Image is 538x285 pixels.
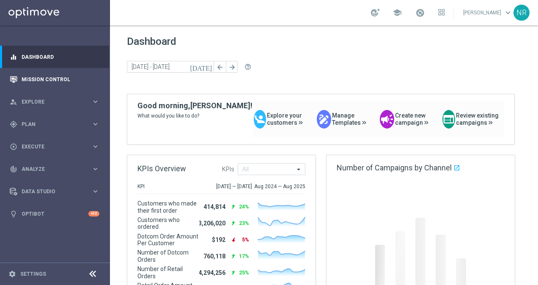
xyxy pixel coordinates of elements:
span: keyboard_arrow_down [503,8,513,17]
i: settings [8,270,16,278]
span: school [393,8,402,17]
div: NR [513,5,530,21]
i: keyboard_arrow_right [91,142,99,151]
span: Analyze [22,167,91,172]
i: gps_fixed [10,121,17,128]
div: +10 [88,211,99,216]
button: equalizer Dashboard [9,54,100,60]
button: Data Studio keyboard_arrow_right [9,188,100,195]
a: Mission Control [22,68,99,90]
div: Mission Control [10,68,99,90]
a: Optibot [22,203,88,225]
button: Mission Control [9,76,100,83]
i: person_search [10,98,17,106]
i: keyboard_arrow_right [91,120,99,128]
i: equalizer [10,53,17,61]
span: Execute [22,144,91,149]
i: play_circle_outline [10,143,17,151]
a: Settings [20,271,46,277]
a: [PERSON_NAME]keyboard_arrow_down [462,6,513,19]
a: Dashboard [22,46,99,68]
button: gps_fixed Plan keyboard_arrow_right [9,121,100,128]
i: keyboard_arrow_right [91,98,99,106]
i: keyboard_arrow_right [91,187,99,195]
div: Analyze [10,165,91,173]
i: keyboard_arrow_right [91,165,99,173]
div: Execute [10,143,91,151]
i: track_changes [10,165,17,173]
span: Plan [22,122,91,127]
span: Explore [22,99,91,104]
button: track_changes Analyze keyboard_arrow_right [9,166,100,173]
div: Data Studio [10,188,91,195]
div: Dashboard [10,46,99,68]
div: Optibot [10,203,99,225]
div: Plan [10,121,91,128]
button: lightbulb Optibot +10 [9,211,100,217]
i: lightbulb [10,210,17,218]
button: person_search Explore keyboard_arrow_right [9,99,100,105]
button: play_circle_outline Execute keyboard_arrow_right [9,143,100,150]
div: Explore [10,98,91,106]
span: Data Studio [22,189,91,194]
